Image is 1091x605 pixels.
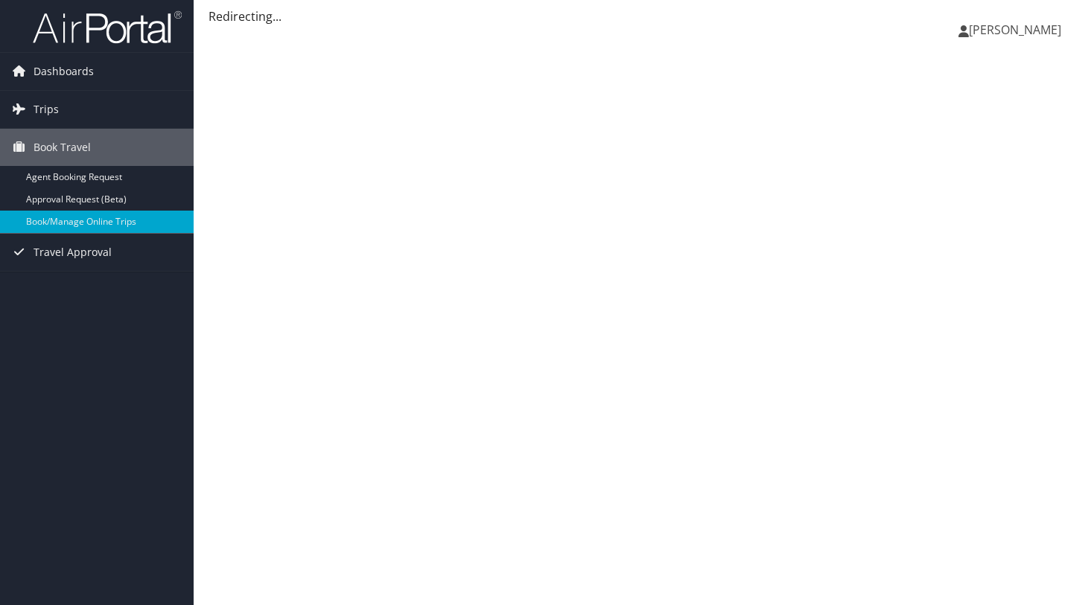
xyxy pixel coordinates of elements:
a: [PERSON_NAME] [958,7,1076,52]
span: Travel Approval [34,234,112,271]
img: airportal-logo.png [33,10,182,45]
span: Book Travel [34,129,91,166]
span: Trips [34,91,59,128]
span: [PERSON_NAME] [969,22,1061,38]
div: Redirecting... [209,7,1076,25]
span: Dashboards [34,53,94,90]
